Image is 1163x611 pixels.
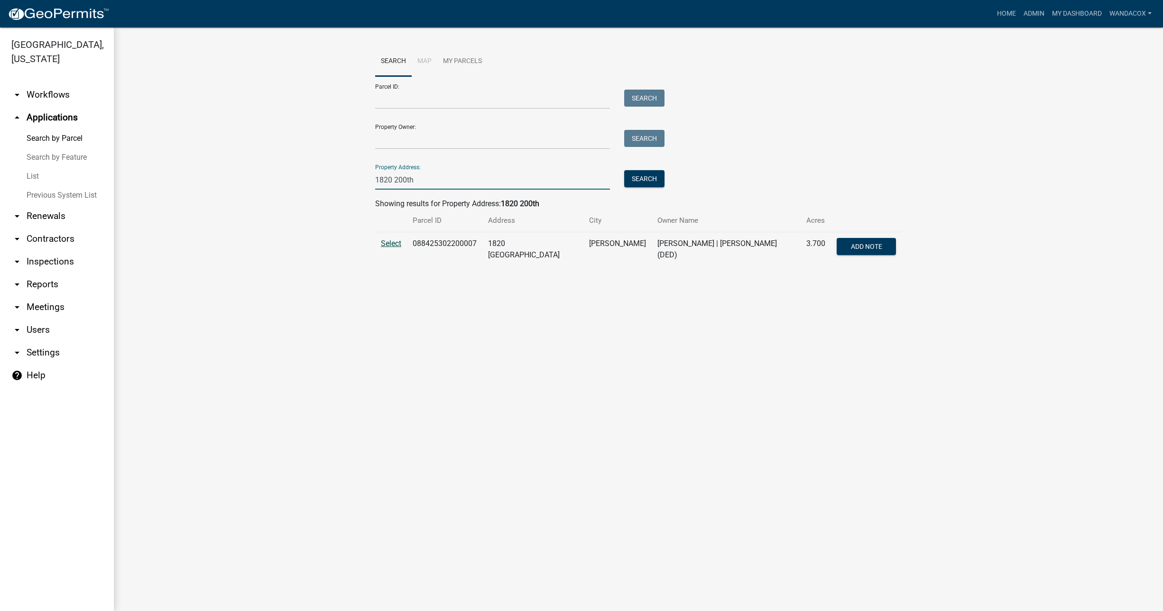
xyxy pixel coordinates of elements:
i: arrow_drop_down [11,279,23,290]
i: arrow_drop_down [11,256,23,267]
span: Add Note [850,243,882,250]
button: Add Note [837,238,896,255]
a: Home [993,5,1020,23]
button: Search [624,90,665,107]
i: arrow_drop_down [11,324,23,336]
i: arrow_drop_down [11,301,23,313]
td: 1820 [GEOGRAPHIC_DATA] [482,232,583,267]
th: Address [482,210,583,232]
th: City [583,210,652,232]
strong: 1820 200th [501,199,539,208]
i: arrow_drop_down [11,347,23,358]
i: arrow_drop_up [11,112,23,123]
button: Search [624,130,665,147]
a: My Parcels [437,46,488,77]
i: help [11,370,23,381]
a: My Dashboard [1048,5,1106,23]
th: Owner Name [652,210,801,232]
a: Admin [1020,5,1048,23]
i: arrow_drop_down [11,210,23,222]
td: [PERSON_NAME] [583,232,652,267]
td: 088425302200007 [407,232,482,267]
a: WandaCox [1106,5,1155,23]
i: arrow_drop_down [11,233,23,245]
td: [PERSON_NAME] | [PERSON_NAME] (DED) [652,232,801,267]
th: Parcel ID [407,210,482,232]
i: arrow_drop_down [11,89,23,100]
div: Showing results for Property Address: [375,198,902,210]
a: Search [375,46,412,77]
th: Acres [801,210,831,232]
td: 3.700 [801,232,831,267]
a: Select [381,239,401,248]
button: Search [624,170,665,187]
